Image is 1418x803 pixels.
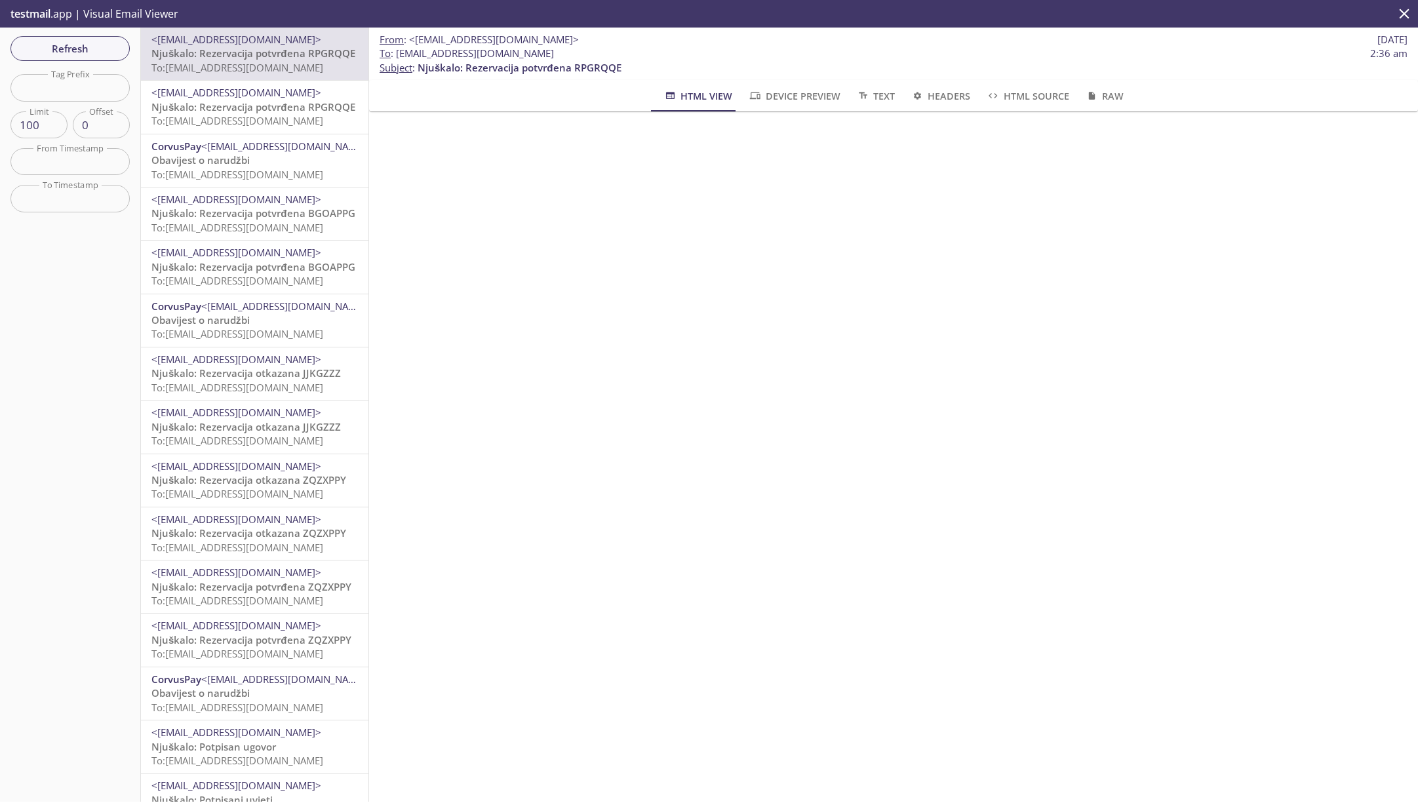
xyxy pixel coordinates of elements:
[151,513,321,526] span: <[EMAIL_ADDRESS][DOMAIN_NAME]>
[201,673,371,686] span: <[EMAIL_ADDRESS][DOMAIN_NAME]>
[151,206,355,220] span: Njuškalo: Rezervacija potvrđena BGOAPPG
[151,406,321,419] span: <[EMAIL_ADDRESS][DOMAIN_NAME]>
[151,193,321,206] span: <[EMAIL_ADDRESS][DOMAIN_NAME]>
[151,114,323,127] span: To: [EMAIL_ADDRESS][DOMAIN_NAME]
[151,61,323,74] span: To: [EMAIL_ADDRESS][DOMAIN_NAME]
[141,560,368,613] div: <[EMAIL_ADDRESS][DOMAIN_NAME]>Njuškalo: Rezervacija potvrđena ZQZXPPYTo:[EMAIL_ADDRESS][DOMAIN_NAME]
[380,47,554,60] span: : [EMAIL_ADDRESS][DOMAIN_NAME]
[380,33,579,47] span: :
[151,420,341,433] span: Njuškalo: Rezervacija otkazana JJKGZZZ
[151,353,321,366] span: <[EMAIL_ADDRESS][DOMAIN_NAME]>
[151,647,323,660] span: To: [EMAIL_ADDRESS][DOMAIN_NAME]
[141,401,368,453] div: <[EMAIL_ADDRESS][DOMAIN_NAME]>Njuškalo: Rezervacija otkazana JJKGZZZTo:[EMAIL_ADDRESS][DOMAIN_NAME]
[151,381,323,394] span: To: [EMAIL_ADDRESS][DOMAIN_NAME]
[151,487,323,500] span: To: [EMAIL_ADDRESS][DOMAIN_NAME]
[151,300,201,313] span: CorvusPay
[141,187,368,240] div: <[EMAIL_ADDRESS][DOMAIN_NAME]>Njuškalo: Rezervacija potvrđena BGOAPPGTo:[EMAIL_ADDRESS][DOMAIN_NAME]
[151,221,323,234] span: To: [EMAIL_ADDRESS][DOMAIN_NAME]
[151,619,321,632] span: <[EMAIL_ADDRESS][DOMAIN_NAME]>
[409,33,579,46] span: <[EMAIL_ADDRESS][DOMAIN_NAME]>
[151,86,321,99] span: <[EMAIL_ADDRESS][DOMAIN_NAME]>
[380,61,412,74] span: Subject
[151,526,346,539] span: Njuškalo: Rezervacija otkazana ZQZXPPY
[151,673,201,686] span: CorvusPay
[141,667,368,720] div: CorvusPay<[EMAIL_ADDRESS][DOMAIN_NAME]>Obavijest o narudžbiTo:[EMAIL_ADDRESS][DOMAIN_NAME]
[856,88,895,104] span: Text
[141,134,368,187] div: CorvusPay<[EMAIL_ADDRESS][DOMAIN_NAME]>Obavijest o narudžbiTo:[EMAIL_ADDRESS][DOMAIN_NAME]
[21,40,119,57] span: Refresh
[141,454,368,507] div: <[EMAIL_ADDRESS][DOMAIN_NAME]>Njuškalo: Rezervacija otkazana ZQZXPPYTo:[EMAIL_ADDRESS][DOMAIN_NAME]
[141,507,368,560] div: <[EMAIL_ADDRESS][DOMAIN_NAME]>Njuškalo: Rezervacija otkazana ZQZXPPYTo:[EMAIL_ADDRESS][DOMAIN_NAME]
[141,28,368,80] div: <[EMAIL_ADDRESS][DOMAIN_NAME]>Njuškalo: Rezervacija potvrđena RPGRQQETo:[EMAIL_ADDRESS][DOMAIN_NAME]
[201,300,371,313] span: <[EMAIL_ADDRESS][DOMAIN_NAME]>
[911,88,970,104] span: Headers
[151,140,201,153] span: CorvusPay
[151,566,321,579] span: <[EMAIL_ADDRESS][DOMAIN_NAME]>
[151,33,321,46] span: <[EMAIL_ADDRESS][DOMAIN_NAME]>
[151,313,250,326] span: Obavijest o narudžbi
[151,434,323,447] span: To: [EMAIL_ADDRESS][DOMAIN_NAME]
[151,726,321,739] span: <[EMAIL_ADDRESS][DOMAIN_NAME]>
[151,168,323,181] span: To: [EMAIL_ADDRESS][DOMAIN_NAME]
[141,241,368,293] div: <[EMAIL_ADDRESS][DOMAIN_NAME]>Njuškalo: Rezervacija potvrđena BGOAPPGTo:[EMAIL_ADDRESS][DOMAIN_NAME]
[151,779,321,792] span: <[EMAIL_ADDRESS][DOMAIN_NAME]>
[10,36,130,61] button: Refresh
[418,61,621,74] span: Njuškalo: Rezervacija potvrđena RPGRQQE
[151,633,351,646] span: Njuškalo: Rezervacija potvrđena ZQZXPPY
[1377,33,1408,47] span: [DATE]
[151,460,321,473] span: <[EMAIL_ADDRESS][DOMAIN_NAME]>
[151,580,351,593] span: Njuškalo: Rezervacija potvrđena ZQZXPPY
[141,347,368,400] div: <[EMAIL_ADDRESS][DOMAIN_NAME]>Njuškalo: Rezervacija otkazana JJKGZZZTo:[EMAIL_ADDRESS][DOMAIN_NAME]
[151,327,323,340] span: To: [EMAIL_ADDRESS][DOMAIN_NAME]
[151,246,321,259] span: <[EMAIL_ADDRESS][DOMAIN_NAME]>
[151,541,323,554] span: To: [EMAIL_ADDRESS][DOMAIN_NAME]
[380,47,391,60] span: To
[151,47,355,60] span: Njuškalo: Rezervacija potvrđena RPGRQQE
[151,686,250,699] span: Obavijest o narudžbi
[1370,47,1408,60] span: 2:36 am
[380,47,1408,75] p: :
[141,720,368,773] div: <[EMAIL_ADDRESS][DOMAIN_NAME]>Njuškalo: Potpisan ugovorTo:[EMAIL_ADDRESS][DOMAIN_NAME]
[141,294,368,347] div: CorvusPay<[EMAIL_ADDRESS][DOMAIN_NAME]>Obavijest o narudžbiTo:[EMAIL_ADDRESS][DOMAIN_NAME]
[986,88,1069,104] span: HTML Source
[151,594,323,607] span: To: [EMAIL_ADDRESS][DOMAIN_NAME]
[151,740,276,753] span: Njuškalo: Potpisan ugovor
[151,260,355,273] span: Njuškalo: Rezervacija potvrđena BGOAPPG
[151,100,355,113] span: Njuškalo: Rezervacija potvrđena RPGRQQE
[151,274,323,287] span: To: [EMAIL_ADDRESS][DOMAIN_NAME]
[151,473,346,486] span: Njuškalo: Rezervacija otkazana ZQZXPPY
[380,33,404,46] span: From
[10,7,50,21] span: testmail
[201,140,371,153] span: <[EMAIL_ADDRESS][DOMAIN_NAME]>
[141,614,368,666] div: <[EMAIL_ADDRESS][DOMAIN_NAME]>Njuškalo: Rezervacija potvrđena ZQZXPPYTo:[EMAIL_ADDRESS][DOMAIN_NAME]
[748,88,840,104] span: Device Preview
[1085,88,1124,104] span: Raw
[151,701,323,714] span: To: [EMAIL_ADDRESS][DOMAIN_NAME]
[663,88,732,104] span: HTML View
[141,81,368,133] div: <[EMAIL_ADDRESS][DOMAIN_NAME]>Njuškalo: Rezervacija potvrđena RPGRQQETo:[EMAIL_ADDRESS][DOMAIN_NAME]
[151,366,341,380] span: Njuškalo: Rezervacija otkazana JJKGZZZ
[151,754,323,767] span: To: [EMAIL_ADDRESS][DOMAIN_NAME]
[151,153,250,166] span: Obavijest o narudžbi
